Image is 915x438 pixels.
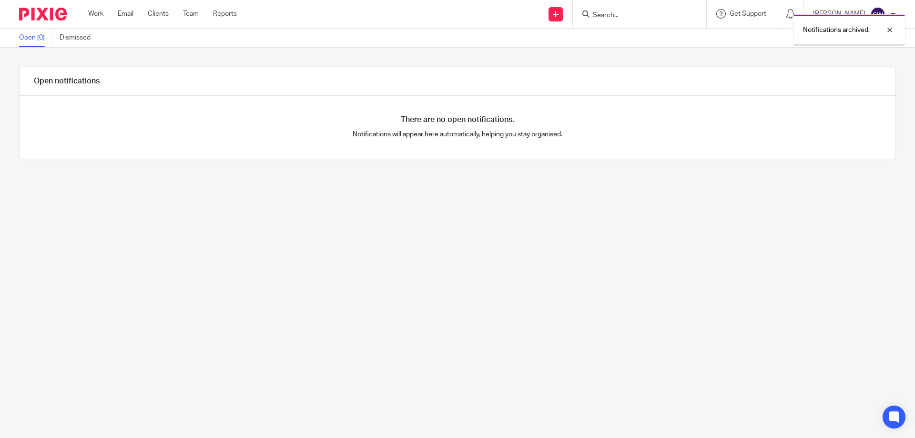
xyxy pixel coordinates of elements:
[19,29,52,47] a: Open (0)
[118,9,133,19] a: Email
[870,7,885,22] img: svg%3E
[401,115,514,125] h4: There are no open notifications.
[60,29,98,47] a: Dismissed
[19,8,67,20] img: Pixie
[239,130,677,139] p: Notifications will appear here automatically, helping you stay organised.
[34,76,100,86] h1: Open notifications
[213,9,237,19] a: Reports
[803,25,870,35] p: Notifications archived.
[148,9,169,19] a: Clients
[88,9,103,19] a: Work
[183,9,199,19] a: Team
